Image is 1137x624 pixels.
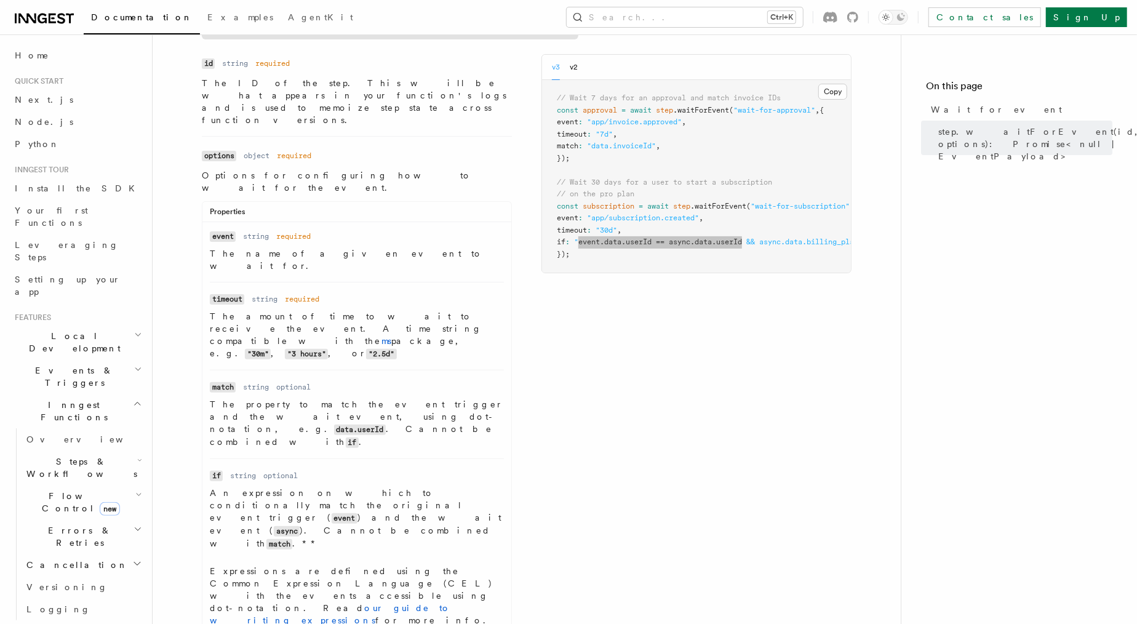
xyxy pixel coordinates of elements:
[1046,7,1127,27] a: Sign Up
[587,214,699,222] span: "app/subscription.created"
[557,142,578,150] span: match
[746,202,751,210] span: (
[583,202,634,210] span: subscription
[557,238,565,246] span: if
[22,598,145,620] a: Logging
[570,55,578,80] button: v2
[244,151,269,161] dd: object
[288,12,353,22] span: AgentKit
[587,142,656,150] span: "data.invoiceId"
[574,238,901,246] span: "event.data.userId == async.data.userId && async.data.billing_plan == 'pro'"
[10,399,133,423] span: Inngest Functions
[10,268,145,303] a: Setting up your app
[26,582,108,592] span: Versioning
[202,207,511,222] div: Properties
[10,364,134,389] span: Events & Triggers
[617,226,621,234] span: ,
[10,133,145,155] a: Python
[22,559,128,571] span: Cancellation
[10,76,63,86] span: Quick start
[928,7,1041,27] a: Contact sales
[656,106,673,114] span: step
[332,513,357,524] code: event
[879,10,908,25] button: Toggle dark mode
[15,240,119,262] span: Leveraging Steps
[281,4,361,33] a: AgentKit
[850,202,854,210] span: ,
[647,202,669,210] span: await
[243,382,269,392] dd: string
[565,238,570,246] span: :
[578,214,583,222] span: :
[699,214,703,222] span: ,
[285,294,319,304] dd: required
[557,250,570,258] span: });
[578,118,583,126] span: :
[639,202,643,210] span: =
[15,95,73,105] span: Next.js
[10,177,145,199] a: Install the SDK
[22,554,145,576] button: Cancellation
[15,183,142,193] span: Install the SDK
[22,485,145,519] button: Flow Controlnew
[366,349,396,359] code: "2.5d"
[596,130,613,138] span: "7d"
[15,206,88,228] span: Your first Functions
[926,98,1112,121] a: Wait for event
[10,165,69,175] span: Inngest tour
[210,231,236,242] code: event
[690,202,746,210] span: .waitForEvent
[10,394,145,428] button: Inngest Functions
[557,154,570,162] span: });
[22,490,135,514] span: Flow Control
[252,294,277,304] dd: string
[243,231,269,241] dd: string
[276,382,311,392] dd: optional
[613,130,617,138] span: ,
[22,576,145,598] a: Versioning
[682,118,686,126] span: ,
[10,330,134,354] span: Local Development
[578,142,583,150] span: :
[596,226,617,234] span: "30d"
[733,106,815,114] span: "wait-for-approval"
[202,169,512,194] p: Options for configuring how to wait for the event.
[768,11,796,23] kbd: Ctrl+K
[15,139,60,149] span: Python
[285,349,328,359] code: "3 hours"
[587,130,591,138] span: :
[10,199,145,234] a: Your first Functions
[656,142,660,150] span: ,
[630,106,652,114] span: await
[10,234,145,268] a: Leveraging Steps
[210,382,236,393] code: match
[200,4,281,33] a: Examples
[276,231,311,241] dd: required
[263,471,298,481] dd: optional
[557,190,634,198] span: // on the pro plan
[245,349,271,359] code: "30m"
[933,121,1112,167] a: step.waitForEvent(id, options): Promise<null | EventPayload>
[10,313,51,322] span: Features
[557,214,578,222] span: event
[274,526,300,537] code: async
[10,44,145,66] a: Home
[673,106,729,114] span: .waitForEvent
[926,79,1112,98] h4: On this page
[557,202,578,210] span: const
[818,84,847,100] button: Copy
[210,487,504,550] p: An expression on which to conditionally match the original event trigger ( ) and the wait event (...
[557,226,587,234] span: timeout
[10,428,145,620] div: Inngest Functions
[346,438,359,448] code: if
[557,106,578,114] span: const
[210,398,504,449] p: The property to match the event trigger and the wait event, using dot-notation, e.g. . Cannot be ...
[10,325,145,359] button: Local Development
[91,12,193,22] span: Documentation
[100,502,120,516] span: new
[583,106,617,114] span: approval
[266,539,292,550] code: match
[10,359,145,394] button: Events & Triggers
[22,428,145,450] a: Overview
[222,58,248,68] dd: string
